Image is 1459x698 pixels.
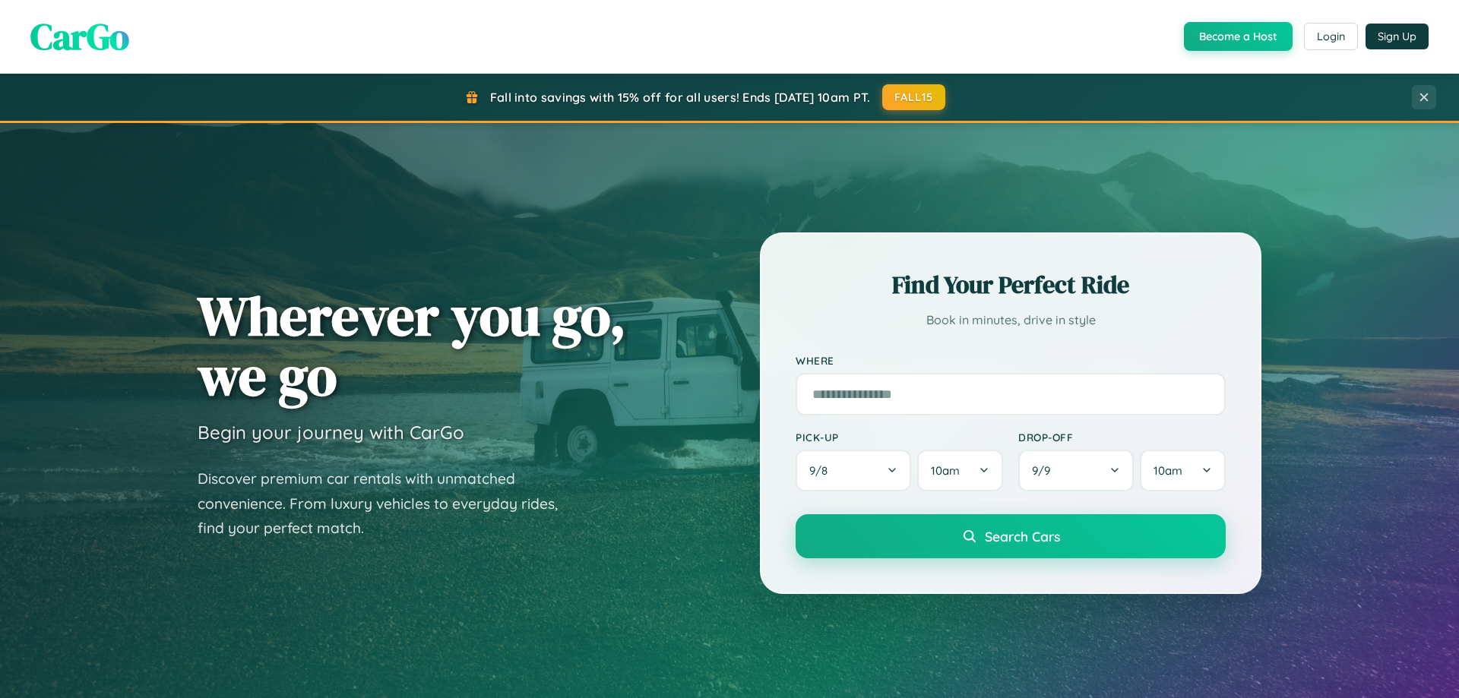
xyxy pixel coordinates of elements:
[796,268,1226,302] h2: Find Your Perfect Ride
[1032,463,1058,478] span: 9 / 9
[985,528,1060,545] span: Search Cars
[1304,23,1358,50] button: Login
[490,90,871,105] span: Fall into savings with 15% off for all users! Ends [DATE] 10am PT.
[796,354,1226,367] label: Where
[1366,24,1429,49] button: Sign Up
[30,11,129,62] span: CarGo
[931,463,960,478] span: 10am
[1154,463,1182,478] span: 10am
[198,421,464,444] h3: Begin your journey with CarGo
[809,463,835,478] span: 9 / 8
[1018,450,1134,491] button: 9/9
[796,431,1003,444] label: Pick-up
[1018,431,1226,444] label: Drop-off
[1140,450,1226,491] button: 10am
[882,84,946,110] button: FALL15
[198,286,626,406] h1: Wherever you go, we go
[198,466,578,541] p: Discover premium car rentals with unmatched convenience. From luxury vehicles to everyday rides, ...
[796,450,911,491] button: 9/8
[796,514,1226,558] button: Search Cars
[1184,22,1293,51] button: Become a Host
[796,309,1226,331] p: Book in minutes, drive in style
[917,450,1003,491] button: 10am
